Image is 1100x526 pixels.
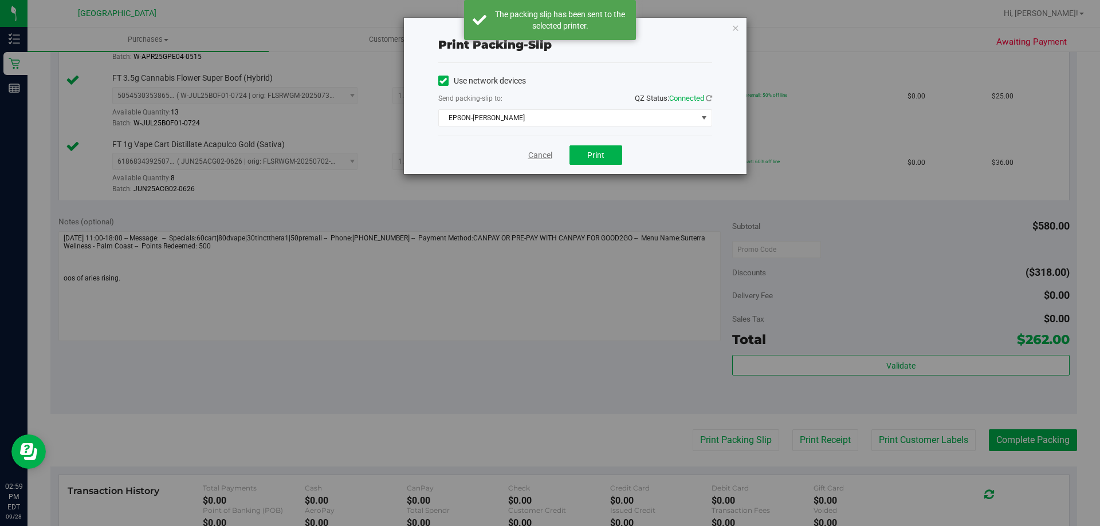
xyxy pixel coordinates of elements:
[635,94,712,102] span: QZ Status:
[11,434,46,469] iframe: Resource center
[587,151,604,160] span: Print
[669,94,704,102] span: Connected
[528,149,552,161] a: Cancel
[569,145,622,165] button: Print
[438,38,552,52] span: Print packing-slip
[493,9,627,31] div: The packing slip has been sent to the selected printer.
[438,93,502,104] label: Send packing-slip to:
[438,75,526,87] label: Use network devices
[439,110,697,126] span: EPSON-[PERSON_NAME]
[697,110,711,126] span: select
